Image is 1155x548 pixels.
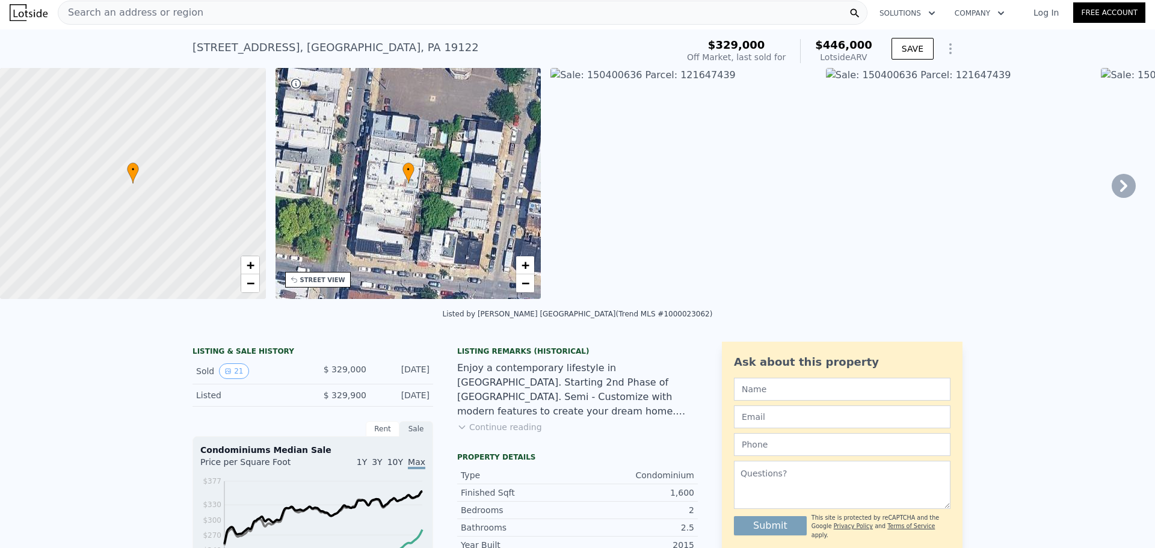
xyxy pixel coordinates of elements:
button: View historical data [219,363,248,379]
div: LISTING & SALE HISTORY [192,346,433,359]
span: − [522,276,529,291]
a: Zoom out [516,274,534,292]
div: Rent [366,421,399,437]
button: Continue reading [457,421,542,433]
input: Phone [734,433,950,456]
tspan: $330 [203,500,221,509]
img: Sale: 150400636 Parcel: 121647439 [826,68,1092,299]
tspan: $270 [203,531,221,540]
span: • [402,164,414,175]
div: [DATE] [376,363,430,379]
tspan: $300 [203,516,221,525]
span: • [127,164,139,175]
img: Lotside [10,4,48,21]
span: 1Y [357,457,367,467]
div: [STREET_ADDRESS] , [GEOGRAPHIC_DATA] , PA 19122 [192,39,479,56]
img: Sale: 150400636 Parcel: 121647439 [550,68,816,299]
span: + [246,257,254,272]
div: • [127,162,139,183]
div: [DATE] [376,389,430,401]
div: Listed by [PERSON_NAME] [GEOGRAPHIC_DATA] (Trend MLS #1000023062) [443,310,713,318]
div: 2 [577,504,694,516]
a: Privacy Policy [834,523,873,529]
div: • [402,162,414,183]
div: 1,600 [577,487,694,499]
span: $446,000 [815,38,872,51]
div: Sold [196,363,303,379]
button: Submit [734,516,807,535]
div: Listing Remarks (Historical) [457,346,698,356]
span: Max [408,457,425,469]
button: Company [945,2,1014,24]
span: $329,000 [708,38,765,51]
div: 2.5 [577,522,694,534]
span: − [246,276,254,291]
div: Ask about this property [734,354,950,371]
div: Off Market, last sold for [687,51,786,63]
div: Lotside ARV [815,51,872,63]
a: Free Account [1073,2,1145,23]
span: 3Y [372,457,382,467]
a: Zoom out [241,274,259,292]
div: Condominium [577,469,694,481]
span: 10Y [387,457,403,467]
button: Show Options [938,37,962,61]
div: Condominiums Median Sale [200,444,425,456]
div: Listed [196,389,303,401]
span: + [522,257,529,272]
div: Sale [399,421,433,437]
input: Name [734,378,950,401]
div: This site is protected by reCAPTCHA and the Google and apply. [812,514,950,540]
div: Enjoy a contemporary lifestyle in [GEOGRAPHIC_DATA]. Starting 2nd Phase of [GEOGRAPHIC_DATA]. Sem... [457,361,698,419]
tspan: $377 [203,477,221,485]
span: $ 329,000 [324,365,366,374]
div: Bedrooms [461,504,577,516]
button: Solutions [870,2,945,24]
a: Log In [1019,7,1073,19]
span: $ 329,900 [324,390,366,400]
span: Search an address or region [58,5,203,20]
input: Email [734,405,950,428]
div: Price per Square Foot [200,456,313,475]
div: Property details [457,452,698,462]
div: STREET VIEW [300,276,345,285]
a: Terms of Service [887,523,935,529]
div: Type [461,469,577,481]
a: Zoom in [516,256,534,274]
a: Zoom in [241,256,259,274]
div: Finished Sqft [461,487,577,499]
div: Bathrooms [461,522,577,534]
button: SAVE [892,38,934,60]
